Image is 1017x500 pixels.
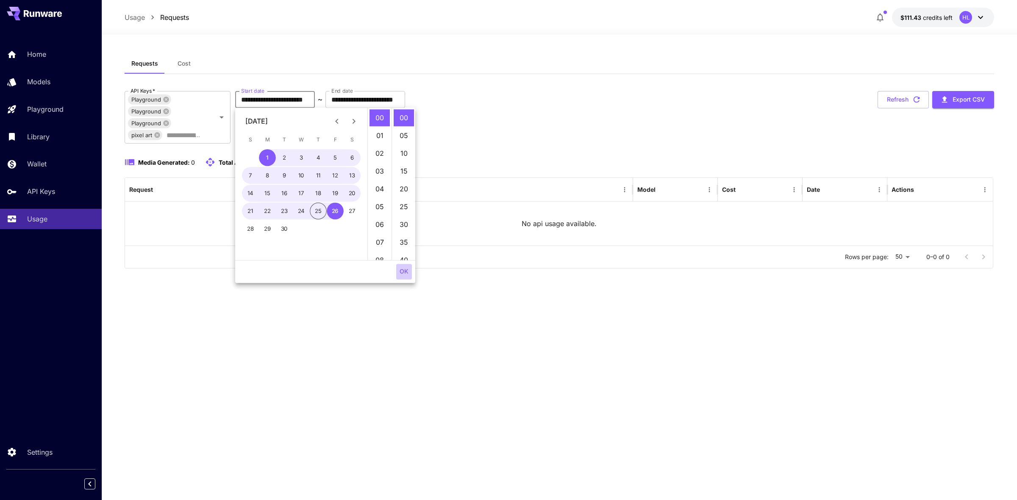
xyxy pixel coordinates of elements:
[736,184,748,196] button: Sort
[368,108,392,260] ul: Select hours
[821,184,833,196] button: Sort
[370,234,390,251] li: 7 hours
[394,163,414,180] li: 15 minutes
[394,234,414,251] li: 35 minutes
[259,149,276,166] button: 1
[703,184,715,196] button: Menu
[926,253,950,261] p: 0–0 of 0
[807,186,820,193] div: Date
[394,145,414,162] li: 10 minutes
[276,203,293,220] button: 23
[125,12,189,22] nav: breadcrumb
[178,60,191,67] span: Cost
[923,14,953,21] span: credits left
[900,13,953,22] div: $111.42985
[219,159,273,166] span: Total API requests:
[345,131,360,148] span: Saturday
[216,111,228,123] button: Open
[242,167,259,184] button: 7
[242,203,259,220] button: 21
[619,184,631,196] button: Menu
[392,108,415,260] ul: Select minutes
[129,186,153,193] div: Request
[370,127,390,144] li: 1 hours
[27,186,55,196] p: API Keys
[260,131,275,148] span: Monday
[259,203,276,220] button: 22
[959,11,972,24] div: HL
[27,214,47,224] p: Usage
[394,180,414,197] li: 20 minutes
[370,180,390,197] li: 4 hours
[27,447,53,457] p: Settings
[394,251,414,268] li: 40 minutes
[294,131,309,148] span: Wednesday
[979,184,991,196] button: Menu
[191,159,195,166] span: 0
[331,87,353,94] label: End date
[27,104,64,114] p: Playground
[131,87,155,94] label: API Keys
[128,118,171,128] div: Playground
[259,167,276,184] button: 8
[293,203,310,220] button: 24
[131,60,158,67] span: Requests
[932,91,994,108] button: Export CSV
[241,87,264,94] label: Start date
[84,478,95,489] button: Collapse sidebar
[394,198,414,215] li: 25 minutes
[344,203,361,220] button: 27
[327,149,344,166] button: 5
[522,218,597,229] p: No api usage available.
[310,149,327,166] button: 4
[128,130,156,140] span: pixel art
[318,94,322,105] p: ~
[892,8,994,27] button: $111.42985HL
[327,203,344,220] button: 26
[344,167,361,184] button: 13
[344,149,361,166] button: 6
[900,14,923,21] span: $111.43
[396,264,412,279] button: OK
[394,127,414,144] li: 5 minutes
[128,94,171,105] div: Playground
[245,116,268,126] div: [DATE]
[91,476,102,492] div: Collapse sidebar
[242,221,259,238] button: 28
[310,203,327,220] button: 25
[310,167,327,184] button: 11
[370,163,390,180] li: 3 hours
[328,131,343,148] span: Friday
[259,185,276,202] button: 15
[160,12,189,22] a: Requests
[242,185,259,202] button: 14
[845,253,889,261] p: Rows per page:
[293,185,310,202] button: 17
[394,109,414,126] li: 0 minutes
[27,77,50,87] p: Models
[128,107,164,116] span: Playground
[27,159,47,169] p: Wallet
[293,167,310,184] button: 10
[154,184,166,196] button: Sort
[311,131,326,148] span: Thursday
[276,185,293,202] button: 16
[878,91,929,108] button: Refresh
[656,184,668,196] button: Sort
[722,186,736,193] div: Cost
[276,149,293,166] button: 2
[293,149,310,166] button: 3
[128,130,162,140] div: pixel art
[370,251,390,268] li: 8 hours
[277,131,292,148] span: Tuesday
[327,185,344,202] button: 19
[138,159,190,166] span: Media Generated:
[370,216,390,233] li: 6 hours
[370,145,390,162] li: 2 hours
[345,113,362,130] button: Next month
[128,119,164,128] span: Playground
[788,184,800,196] button: Menu
[892,251,913,263] div: 50
[125,12,145,22] a: Usage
